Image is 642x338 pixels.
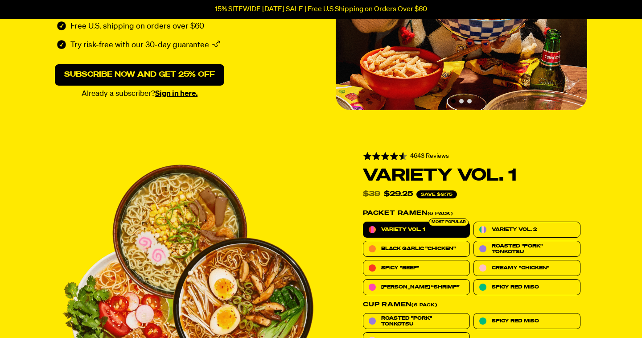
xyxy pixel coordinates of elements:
[363,191,380,198] del: $39
[155,90,198,98] a: Sign in here.
[492,284,539,290] span: Spicy Red Miso
[55,64,224,86] a: Subscribe now and get 25% off
[381,246,456,251] span: Black Garlic "Chicken"
[492,318,539,324] span: Spicy Red Miso
[70,21,204,32] p: Free U.S. shipping on orders over $60
[429,218,469,226] div: Most Popular
[363,210,580,216] label: (6 Pack)
[381,315,464,327] span: Roasted "Pork" Tonkotsu
[381,284,460,290] span: [PERSON_NAME] “Shrimp”
[70,40,209,52] p: Try risk-free with our 30-day guarantee
[492,243,575,255] span: Roasted "Pork" Tonkotsu
[492,265,549,271] span: Creamy "Chicken"
[363,301,412,308] o: Cup Ramen
[492,227,537,232] span: Variety Vol. 2
[384,191,413,198] div: $29.25
[451,99,472,103] div: Carousel pagination
[363,301,580,308] label: (6 Pack)
[363,210,428,216] o: Packet Ramen
[410,153,449,159] span: 4643 Reviews
[363,168,580,183] h1: Variety Vol. 1
[381,265,419,271] span: Spicy "Beef"
[381,227,425,232] span: Variety Vol. 1
[416,190,457,198] span: Save $9.75
[55,90,224,98] p: Already a subscriber?
[215,5,427,13] p: 15% SITEWIDE [DATE] SALE | Free U.S Shipping on Orders Over $60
